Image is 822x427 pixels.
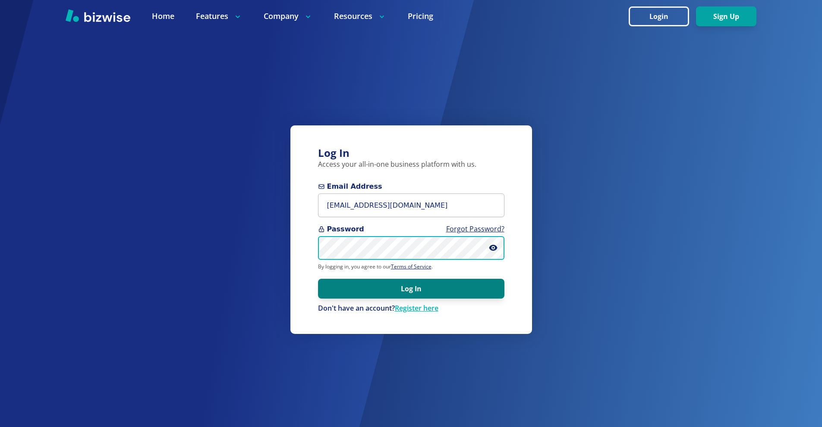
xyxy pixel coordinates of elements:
[152,11,174,22] a: Home
[318,181,504,192] span: Email Address
[318,263,504,270] p: By logging in, you agree to our .
[66,9,130,22] img: Bizwise Logo
[391,263,431,270] a: Terms of Service
[334,11,386,22] p: Resources
[196,11,242,22] p: Features
[318,224,504,234] span: Password
[696,12,756,21] a: Sign Up
[318,279,504,299] button: Log In
[408,11,433,22] a: Pricing
[318,160,504,169] p: Access your all-in-one business platform with us.
[318,304,504,313] div: Don't have an account?Register here
[629,12,696,21] a: Login
[318,193,504,217] input: you@example.com
[264,11,312,22] p: Company
[696,6,756,26] button: Sign Up
[629,6,689,26] button: Login
[318,304,504,313] p: Don't have an account?
[318,146,504,160] h3: Log In
[446,224,504,234] a: Forgot Password?
[395,303,438,313] a: Register here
